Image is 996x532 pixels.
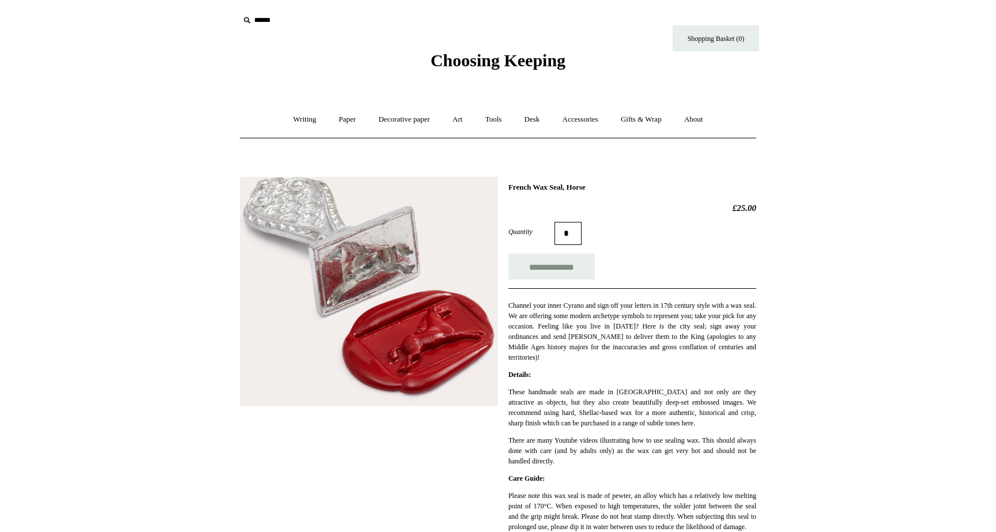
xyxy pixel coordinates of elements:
[552,104,609,135] a: Accessories
[514,104,550,135] a: Desk
[283,104,327,135] a: Writing
[329,104,367,135] a: Paper
[431,60,565,68] a: Choosing Keeping
[431,51,565,70] span: Choosing Keeping
[508,474,545,482] strong: Care Guide:
[240,177,498,406] img: French Wax Seal, Horse
[508,371,531,379] strong: Details:
[508,300,756,363] p: Channel your inner Cyrano and sign off your letters in 17th century style with a wax seal. We are...
[508,387,756,428] p: These handmade seals are made in [GEOGRAPHIC_DATA] and not only are they attractive as objects, b...
[508,183,756,192] h1: French Wax Seal, Horse
[508,227,554,237] label: Quantity
[368,104,440,135] a: Decorative paper
[508,491,756,532] p: Please note this wax seal is made of pewter, an alloy which has a relatively low melting point of...
[674,104,714,135] a: About
[442,104,473,135] a: Art
[610,104,672,135] a: Gifts & Wrap
[475,104,512,135] a: Tools
[508,435,756,466] p: There are many Youtube videos illustrating how to use sealing wax. This should always done with c...
[673,25,759,51] a: Shopping Basket (0)
[508,203,756,213] h2: £25.00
